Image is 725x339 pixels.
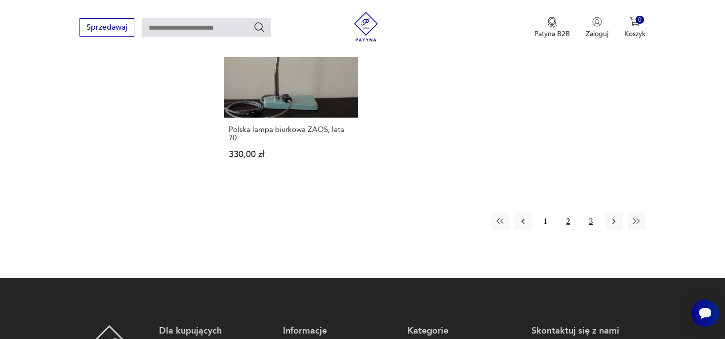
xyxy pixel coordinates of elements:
p: Zaloguj [586,29,608,39]
button: 1 [537,212,555,230]
p: Kategorie [407,325,522,337]
button: Zaloguj [586,17,608,39]
div: 0 [636,16,644,24]
button: Sprzedawaj [80,18,134,37]
img: Ikonka użytkownika [592,17,602,27]
p: Skontaktuj się z nami [531,325,645,337]
p: Koszyk [624,29,645,39]
p: Dla kupujących [159,325,273,337]
button: Szukaj [253,21,265,33]
button: 0Koszyk [624,17,645,39]
p: Informacje [283,325,397,337]
button: 2 [560,212,577,230]
p: 330,00 zł [229,150,354,159]
h3: Polska lampa biurkowa ZAOS, lata 70. [229,126,354,142]
button: 3 [582,212,600,230]
button: Patyna B2B [534,17,570,39]
iframe: Smartsupp widget button [691,299,719,327]
img: Patyna - sklep z meblami i dekoracjami vintage [351,12,381,42]
img: Ikona medalu [547,17,557,28]
a: Sprzedawaj [80,25,134,32]
p: Patyna B2B [534,29,570,39]
a: Ikona medaluPatyna B2B [534,17,570,39]
img: Ikona koszyka [630,17,640,27]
